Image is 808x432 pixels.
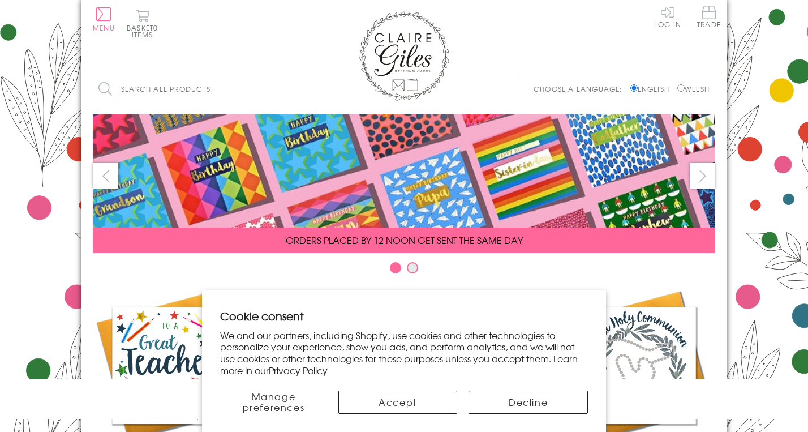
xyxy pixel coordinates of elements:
span: Manage preferences [243,390,305,414]
a: Privacy Policy [269,363,328,377]
div: Carousel Pagination [93,262,715,279]
span: 0 items [132,23,158,40]
button: Carousel Page 2 [407,262,418,273]
span: ORDERS PLACED BY 12 NOON GET SENT THE SAME DAY [286,233,523,247]
button: Decline [469,391,588,414]
button: next [690,163,715,189]
input: Welsh [677,84,685,92]
span: Menu [93,23,115,33]
label: English [630,84,675,94]
a: Trade [697,6,721,30]
button: Manage preferences [220,391,327,414]
input: Search [280,76,291,102]
p: Choose a language: [534,84,628,94]
button: Basket0 items [127,9,158,38]
p: We and our partners, including Shopify, use cookies and other technologies to personalize your ex... [220,330,588,377]
span: Trade [697,6,721,28]
button: Carousel Page 1 (Current Slide) [390,262,401,273]
input: English [630,84,638,92]
button: Accept [338,391,458,414]
img: Claire Giles Greetings Cards [359,11,449,101]
button: Menu [93,7,115,31]
button: prev [93,163,118,189]
label: Welsh [677,84,710,94]
h2: Cookie consent [220,308,588,324]
a: Log In [654,6,681,28]
input: Search all products [93,76,291,102]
